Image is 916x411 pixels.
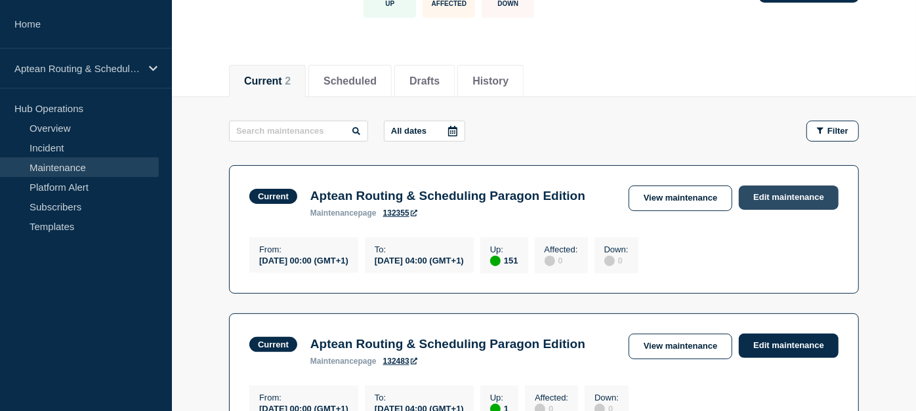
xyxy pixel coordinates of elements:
span: Filter [827,126,848,136]
span: 2 [285,75,291,87]
button: Filter [806,121,859,142]
a: View maintenance [629,334,732,359]
p: page [310,357,377,366]
a: 132483 [383,357,417,366]
div: disabled [604,256,615,266]
button: Drafts [409,75,440,87]
p: Down : [604,245,629,254]
div: 151 [490,254,518,266]
a: 132355 [383,208,417,218]
p: Aptean Routing & Scheduling Paragon Edition [14,63,140,74]
div: 0 [545,254,578,266]
h3: Aptean Routing & Scheduling Paragon Edition [310,189,585,203]
p: Down : [594,393,619,402]
p: Affected : [535,393,568,402]
button: Current 2 [244,75,291,87]
span: maintenance [310,208,358,218]
div: disabled [545,256,555,266]
p: To : [375,245,464,254]
div: 0 [604,254,629,266]
p: To : [375,393,464,402]
div: up [490,256,501,266]
p: From : [259,245,348,254]
p: Up : [490,245,518,254]
a: Edit maintenance [739,186,839,210]
div: Current [258,340,289,349]
button: History [472,75,509,87]
span: maintenance [310,357,358,366]
a: Edit maintenance [739,334,839,358]
button: Scheduled [323,75,377,87]
p: page [310,208,377,218]
p: Up : [490,393,509,402]
p: Affected : [545,245,578,254]
div: Current [258,191,289,201]
div: [DATE] 04:00 (GMT+1) [375,254,464,265]
p: From : [259,393,348,402]
h3: Aptean Routing & Scheduling Paragon Edition [310,337,585,351]
a: View maintenance [629,186,732,211]
div: [DATE] 00:00 (GMT+1) [259,254,348,265]
button: All dates [384,121,465,142]
p: All dates [391,126,427,136]
input: Search maintenances [229,121,368,142]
